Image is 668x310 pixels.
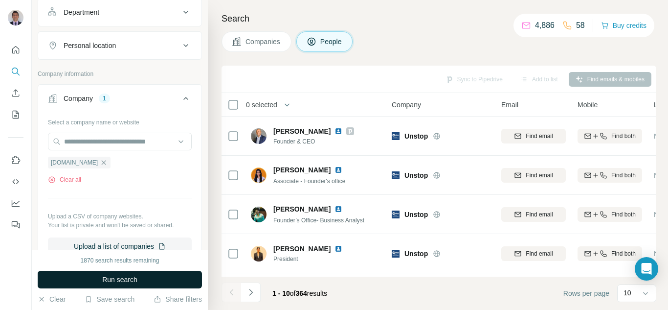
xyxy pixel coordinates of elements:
button: Department [38,0,201,24]
img: Logo of Unstop [392,250,400,258]
span: results [272,289,327,297]
p: 4,886 [535,20,555,31]
span: Find both [611,132,636,141]
p: Company information [38,70,202,78]
span: Find email [526,249,553,258]
button: Run search [38,271,202,288]
button: Personal location [38,34,201,57]
p: Your list is private and won't be saved or shared. [48,221,192,230]
span: 364 [296,289,307,297]
p: 10 [623,288,631,298]
img: LinkedIn logo [334,245,342,253]
img: LinkedIn logo [334,166,342,174]
button: My lists [8,106,23,123]
span: Unstop [404,170,428,180]
span: [PERSON_NAME] [273,204,331,214]
span: President [273,255,354,263]
p: Upload a CSV of company websites. [48,212,192,221]
button: Find both [578,246,642,261]
div: Department [64,7,99,17]
span: Find email [526,132,553,141]
button: Find both [578,129,642,143]
img: Logo of Unstop [392,132,400,140]
button: Find email [501,246,566,261]
button: Find email [501,168,566,183]
span: People [320,37,343,47]
span: Lists [654,100,668,110]
img: Avatar [251,128,267,144]
span: Company [392,100,421,110]
button: Share filters [154,294,202,304]
span: Companies [245,37,281,47]
button: Buy credits [601,19,646,32]
span: Find both [611,249,636,258]
button: Use Surfe API [8,173,23,191]
img: Logo of Unstop [392,211,400,218]
button: Feedback [8,216,23,234]
div: 1 [99,94,110,103]
button: Find both [578,207,642,222]
span: Founder & CEO [273,137,354,146]
button: Clear all [48,175,81,184]
button: Find both [578,168,642,183]
img: Avatar [251,207,267,222]
img: LinkedIn logo [334,205,342,213]
div: 1870 search results remaining [81,256,159,265]
span: Unstop [404,210,428,219]
div: Select a company name or website [48,114,192,127]
button: Find email [501,129,566,143]
button: Use Surfe on LinkedIn [8,151,23,169]
span: Unstop [404,249,428,259]
h4: Search [222,12,656,25]
span: Run search [102,275,137,285]
span: Founder’s Office- Business Analyst [273,217,364,224]
span: Find email [526,171,553,180]
span: Associate - Founder's office [273,178,345,185]
span: 1 - 10 [272,289,290,297]
p: 58 [576,20,585,31]
span: Unstop [404,131,428,141]
img: Avatar [251,167,267,183]
div: Open Intercom Messenger [635,257,658,281]
span: Rows per page [563,288,609,298]
span: 0 selected [246,100,277,110]
button: Dashboard [8,194,23,212]
span: Mobile [578,100,598,110]
img: LinkedIn logo [334,127,342,135]
span: Email [501,100,518,110]
button: Company1 [38,87,201,114]
button: Clear [38,294,66,304]
button: Enrich CSV [8,84,23,102]
span: [PERSON_NAME] [273,126,331,136]
button: Upload a list of companies [48,238,192,255]
img: Logo of Unstop [392,171,400,179]
img: Avatar [8,10,23,25]
span: [PERSON_NAME] [273,244,331,254]
div: Personal location [64,41,116,50]
span: [PERSON_NAME] [273,165,331,175]
span: [DOMAIN_NAME] [51,158,98,167]
span: Find email [526,210,553,219]
span: Find both [611,171,636,180]
button: Find email [501,207,566,222]
button: Quick start [8,41,23,59]
button: Navigate to next page [241,283,261,302]
span: of [290,289,296,297]
button: Search [8,63,23,80]
div: Company [64,94,93,103]
button: Save search [85,294,134,304]
span: Find both [611,210,636,219]
img: Avatar [251,246,267,262]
